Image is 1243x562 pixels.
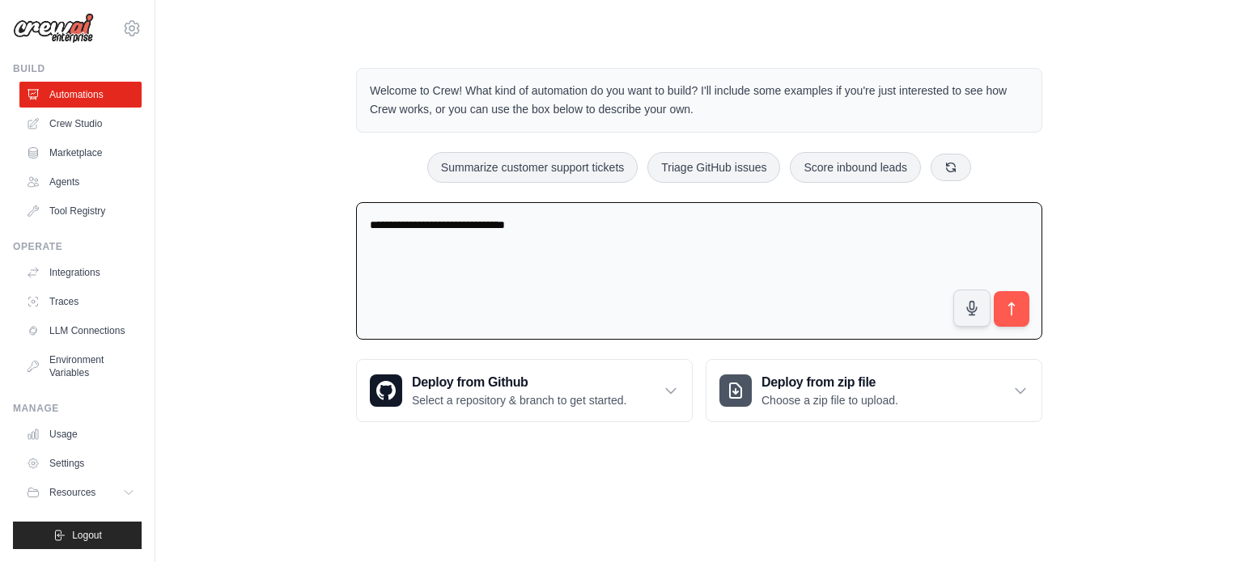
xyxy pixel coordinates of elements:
iframe: Chat Widget [1162,484,1243,562]
div: Operate [13,240,142,253]
button: Resources [19,480,142,505]
p: Choose a zip file to upload. [761,392,898,408]
a: Settings [19,450,142,476]
img: Logo [13,13,94,44]
span: Resources [49,486,95,499]
h3: Deploy from Github [412,373,626,392]
a: Traces [19,289,142,315]
button: Score inbound leads [790,152,921,183]
p: Welcome to Crew! What kind of automation do you want to build? I'll include some examples if you'... [370,82,1029,119]
a: Tool Registry [19,198,142,224]
button: Triage GitHub issues [647,152,780,183]
a: LLM Connections [19,318,142,344]
a: Agents [19,169,142,195]
div: Manage [13,402,142,415]
a: Automations [19,82,142,108]
button: Logout [13,522,142,549]
a: Integrations [19,260,142,285]
a: Crew Studio [19,111,142,137]
span: Logout [72,529,102,542]
button: Summarize customer support tickets [427,152,638,183]
a: Marketplace [19,140,142,166]
p: Select a repository & branch to get started. [412,392,626,408]
a: Environment Variables [19,347,142,386]
h3: Deploy from zip file [761,373,898,392]
div: Build [13,62,142,75]
a: Usage [19,421,142,447]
